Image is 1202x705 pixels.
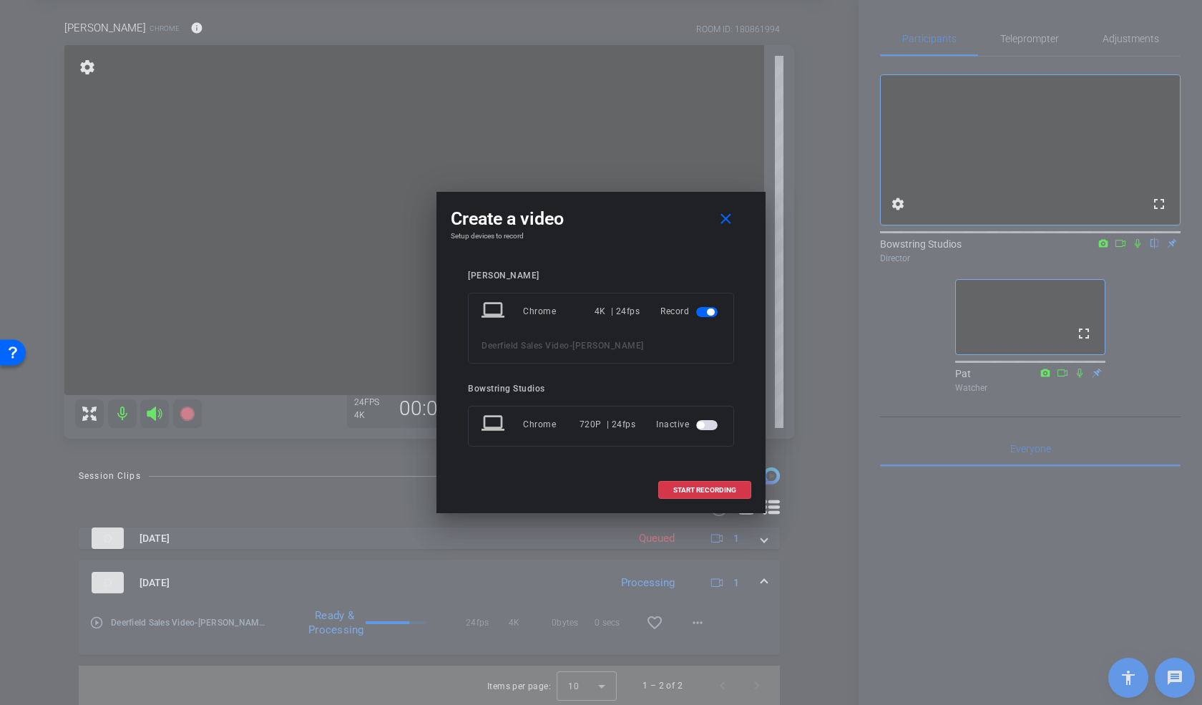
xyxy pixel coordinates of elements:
mat-icon: laptop [482,298,507,324]
div: Bowstring Studios [468,384,734,394]
span: - [570,341,573,351]
span: [PERSON_NAME] [572,341,644,351]
div: 720P | 24fps [580,412,636,437]
button: START RECORDING [658,481,751,499]
h4: Setup devices to record [451,232,751,240]
mat-icon: close [717,210,735,228]
div: Inactive [656,412,720,437]
mat-icon: laptop [482,412,507,437]
span: START RECORDING [673,487,736,494]
div: [PERSON_NAME] [468,271,734,281]
div: 4K | 24fps [595,298,640,324]
div: Create a video [451,206,751,232]
span: Deerfield Sales Video [482,341,570,351]
div: Chrome [523,298,595,324]
div: Record [660,298,720,324]
div: Chrome [523,412,580,437]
